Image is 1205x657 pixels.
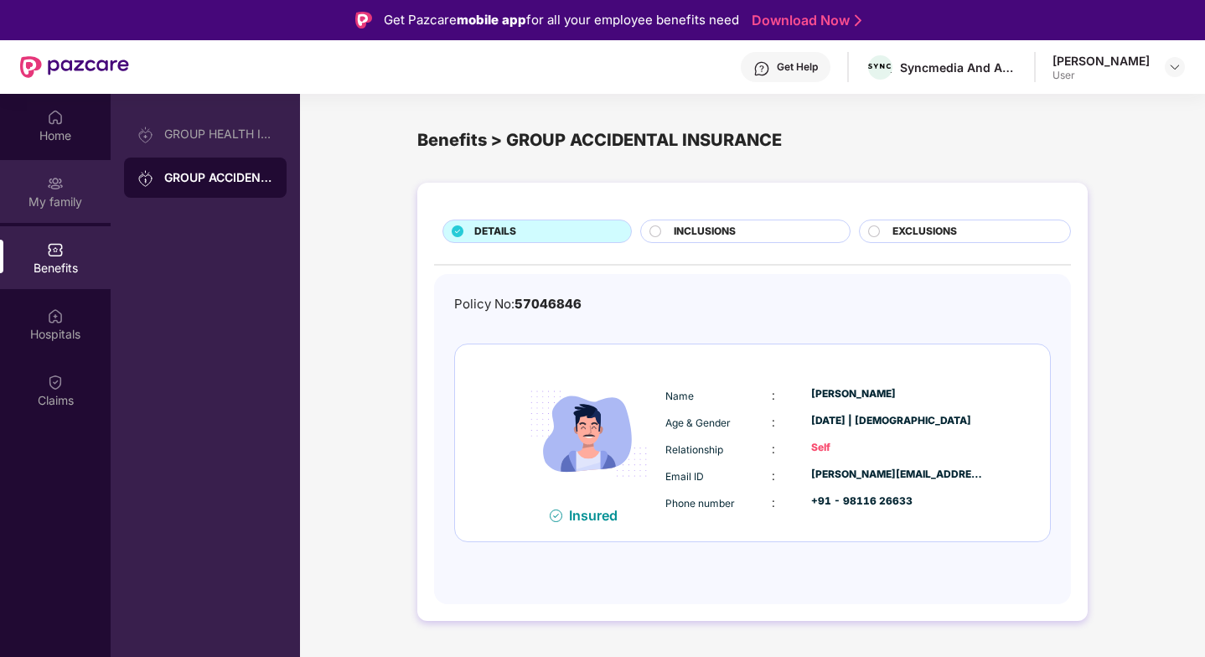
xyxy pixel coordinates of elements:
span: EXCLUSIONS [892,224,957,240]
div: [DATE] | [DEMOGRAPHIC_DATA] [811,413,984,429]
span: Relationship [665,443,723,456]
div: Get Pazcare for all your employee benefits need [384,10,739,30]
span: Age & Gender [665,416,731,429]
span: : [772,415,775,429]
img: sync-media-logo%20Black.png [868,64,892,72]
div: Insured [569,507,628,524]
img: svg+xml;base64,PHN2ZyBpZD0iSG9zcGl0YWxzIiB4bWxucz0iaHR0cDovL3d3dy53My5vcmcvMjAwMC9zdmciIHdpZHRoPS... [47,308,64,324]
img: Stroke [855,12,861,29]
div: User [1052,69,1150,82]
span: : [772,442,775,456]
span: : [772,388,775,402]
img: svg+xml;base64,PHN2ZyBpZD0iQmVuZWZpdHMiIHhtbG5zPSJodHRwOi8vd3d3LnczLm9yZy8yMDAwL3N2ZyIgd2lkdGg9Ij... [47,241,64,258]
a: Download Now [752,12,856,29]
div: GROUP HEALTH INSURANCE [164,127,273,141]
div: [PERSON_NAME] [811,386,984,402]
div: Get Help [777,60,818,74]
img: svg+xml;base64,PHN2ZyB4bWxucz0iaHR0cDovL3d3dy53My5vcmcvMjAwMC9zdmciIHdpZHRoPSIxNiIgaGVpZ2h0PSIxNi... [550,510,562,522]
img: svg+xml;base64,PHN2ZyB3aWR0aD0iMjAiIGhlaWdodD0iMjAiIHZpZXdCb3g9IjAgMCAyMCAyMCIgZmlsbD0ibm9uZSIgeG... [137,170,154,187]
div: Syncmedia And Adtech Private Limited [900,59,1017,75]
div: Policy No: [454,294,582,314]
strong: mobile app [457,12,526,28]
div: GROUP ACCIDENTAL INSURANCE [164,169,273,186]
img: New Pazcare Logo [20,56,129,78]
div: Benefits > GROUP ACCIDENTAL INSURANCE [417,127,1088,153]
img: svg+xml;base64,PHN2ZyBpZD0iSG9tZSIgeG1sbnM9Imh0dHA6Ly93d3cudzMub3JnLzIwMDAvc3ZnIiB3aWR0aD0iMjAiIG... [47,109,64,126]
span: Email ID [665,470,704,483]
div: [PERSON_NAME] [1052,53,1150,69]
span: Name [665,390,694,402]
span: : [772,468,775,483]
img: svg+xml;base64,PHN2ZyBpZD0iSGVscC0zMngzMiIgeG1sbnM9Imh0dHA6Ly93d3cudzMub3JnLzIwMDAvc3ZnIiB3aWR0aD... [753,60,770,77]
img: svg+xml;base64,PHN2ZyBpZD0iQ2xhaW0iIHhtbG5zPSJodHRwOi8vd3d3LnczLm9yZy8yMDAwL3N2ZyIgd2lkdGg9IjIwIi... [47,374,64,391]
div: +91 - 98116 26633 [811,494,984,510]
img: icon [516,361,661,506]
span: DETAILS [474,224,516,240]
span: INCLUSIONS [674,224,736,240]
span: : [772,495,775,510]
img: svg+xml;base64,PHN2ZyB3aWR0aD0iMjAiIGhlaWdodD0iMjAiIHZpZXdCb3g9IjAgMCAyMCAyMCIgZmlsbD0ibm9uZSIgeG... [137,127,154,143]
img: svg+xml;base64,PHN2ZyB3aWR0aD0iMjAiIGhlaWdodD0iMjAiIHZpZXdCb3g9IjAgMCAyMCAyMCIgZmlsbD0ibm9uZSIgeG... [47,175,64,192]
img: svg+xml;base64,PHN2ZyBpZD0iRHJvcGRvd24tMzJ4MzIiIHhtbG5zPSJodHRwOi8vd3d3LnczLm9yZy8yMDAwL3N2ZyIgd2... [1168,60,1182,74]
img: Logo [355,12,372,28]
span: 57046846 [515,296,582,312]
span: Phone number [665,497,735,510]
div: Self [811,440,984,456]
div: [PERSON_NAME][EMAIL_ADDRESS][DOMAIN_NAME] [811,467,984,483]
